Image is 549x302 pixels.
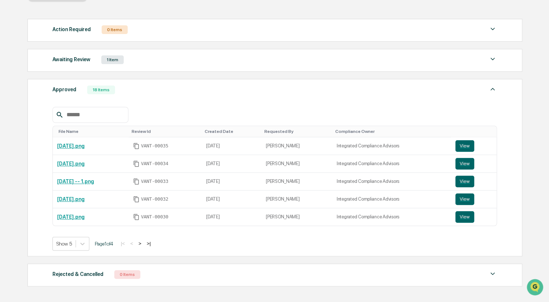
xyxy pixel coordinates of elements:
[457,129,494,134] div: Toggle SortBy
[264,129,329,134] div: Toggle SortBy
[202,173,261,190] td: [DATE]
[72,123,88,128] span: Pylon
[202,190,261,208] td: [DATE]
[261,190,332,208] td: [PERSON_NAME]
[4,88,50,101] a: 🖐️Preclearance
[4,102,48,115] a: 🔎Data Lookup
[488,25,497,33] img: caret
[488,55,497,63] img: caret
[123,58,132,66] button: Start new chat
[101,55,124,64] div: 1 Item
[51,122,88,128] a: Powered byPylon
[455,193,474,205] button: View
[133,160,140,167] span: Copy Id
[335,129,448,134] div: Toggle SortBy
[7,106,13,112] div: 🔎
[141,161,169,167] span: VANT-00034
[136,240,144,247] button: >
[526,278,545,298] iframe: Open customer support
[202,208,261,226] td: [DATE]
[7,15,132,27] p: How can we help?
[57,143,85,149] a: [DATE].png
[141,143,169,149] span: VANT-00035
[14,105,46,112] span: Data Lookup
[57,179,94,184] a: [DATE] -- 1.png
[332,173,451,190] td: Integrated Compliance Advisors
[332,155,451,173] td: Integrated Compliance Advisors
[52,85,76,94] div: Approved
[261,173,332,190] td: [PERSON_NAME]
[145,240,153,247] button: >|
[455,176,474,187] button: View
[455,140,493,152] a: View
[261,137,332,155] td: [PERSON_NAME]
[202,155,261,173] td: [DATE]
[14,91,47,98] span: Preclearance
[128,240,135,247] button: <
[52,55,90,64] div: Awaiting Review
[133,196,140,202] span: Copy Id
[102,25,128,34] div: 0 Items
[50,88,93,101] a: 🗄️Attestations
[141,214,169,220] span: VANT-00030
[455,158,493,169] a: View
[52,92,58,98] div: 🗄️
[57,214,85,220] a: [DATE].png
[60,91,90,98] span: Attestations
[261,208,332,226] td: [PERSON_NAME]
[202,137,261,155] td: [DATE]
[141,179,169,184] span: VANT-00033
[455,193,493,205] a: View
[332,190,451,208] td: Integrated Compliance Advisors
[141,196,169,202] span: VANT-00032
[455,158,474,169] button: View
[114,270,140,279] div: 0 Items
[52,25,91,34] div: Action Required
[261,155,332,173] td: [PERSON_NAME]
[205,129,259,134] div: Toggle SortBy
[7,55,20,68] img: 1746055101610-c473b297-6a78-478c-a979-82029cc54cd1
[488,85,497,93] img: caret
[95,241,113,247] span: Page 1 of 4
[133,214,140,220] span: Copy Id
[57,161,85,167] a: [DATE].png
[59,129,126,134] div: Toggle SortBy
[52,269,103,279] div: Rejected & Cancelled
[455,211,493,223] a: View
[119,240,127,247] button: |<
[488,269,497,278] img: caret
[455,176,493,187] a: View
[455,140,474,152] button: View
[87,85,115,94] div: 18 Items
[25,55,119,63] div: Start new chat
[332,137,451,155] td: Integrated Compliance Advisors
[332,208,451,226] td: Integrated Compliance Advisors
[133,143,140,149] span: Copy Id
[132,129,199,134] div: Toggle SortBy
[57,196,85,202] a: [DATE].png
[25,63,91,68] div: We're available if you need us!
[7,92,13,98] div: 🖐️
[455,211,474,223] button: View
[133,178,140,185] span: Copy Id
